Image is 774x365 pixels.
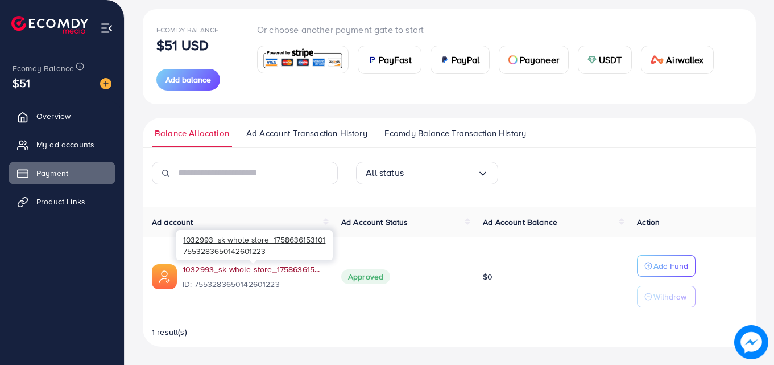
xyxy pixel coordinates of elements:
[9,190,115,213] a: Product Links
[183,278,323,290] span: ID: 7553283650142601223
[13,63,74,74] span: Ecomdy Balance
[508,55,518,64] img: card
[100,22,113,35] img: menu
[641,46,714,74] a: cardAirwallex
[431,46,490,74] a: cardPayPal
[176,230,333,260] div: 7553283650142601223
[13,75,30,91] span: $51
[637,286,696,307] button: Withdraw
[367,55,376,64] img: card
[587,55,597,64] img: card
[599,53,622,67] span: USDT
[261,47,345,72] img: card
[653,290,686,304] p: Withdraw
[257,46,349,73] a: card
[156,25,218,35] span: Ecomdy Balance
[404,164,477,182] input: Search for option
[9,133,115,156] a: My ad accounts
[452,53,480,67] span: PayPal
[341,216,408,228] span: Ad Account Status
[578,46,632,74] a: cardUSDT
[499,46,569,74] a: cardPayoneer
[11,16,88,34] img: logo
[440,55,449,64] img: card
[356,162,498,184] div: Search for option
[152,264,177,289] img: ic-ads-acc.e4c84228.svg
[637,255,696,277] button: Add Fund
[9,105,115,128] a: Overview
[637,216,660,228] span: Action
[36,139,94,150] span: My ad accounts
[36,110,71,122] span: Overview
[358,46,421,74] a: cardPayFast
[246,127,367,140] span: Ad Account Transaction History
[183,264,323,275] a: 1032993_sk whole store_1758636153101
[152,326,187,338] span: 1 result(s)
[36,167,68,179] span: Payment
[651,55,664,64] img: card
[384,127,526,140] span: Ecomdy Balance Transaction History
[520,53,559,67] span: Payoneer
[379,53,412,67] span: PayFast
[100,78,111,89] img: image
[156,69,220,91] button: Add balance
[156,38,209,52] p: $51 USD
[483,271,492,282] span: $0
[183,234,325,245] span: 1032993_sk whole store_1758636153101
[152,216,193,228] span: Ad account
[653,259,688,273] p: Add Fund
[366,164,404,182] span: All status
[341,269,390,284] span: Approved
[165,74,211,85] span: Add balance
[734,325,768,359] img: image
[155,127,229,140] span: Balance Allocation
[483,216,557,228] span: Ad Account Balance
[666,53,703,67] span: Airwallex
[36,196,85,207] span: Product Links
[9,162,115,184] a: Payment
[257,23,723,36] p: Or choose another payment gate to start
